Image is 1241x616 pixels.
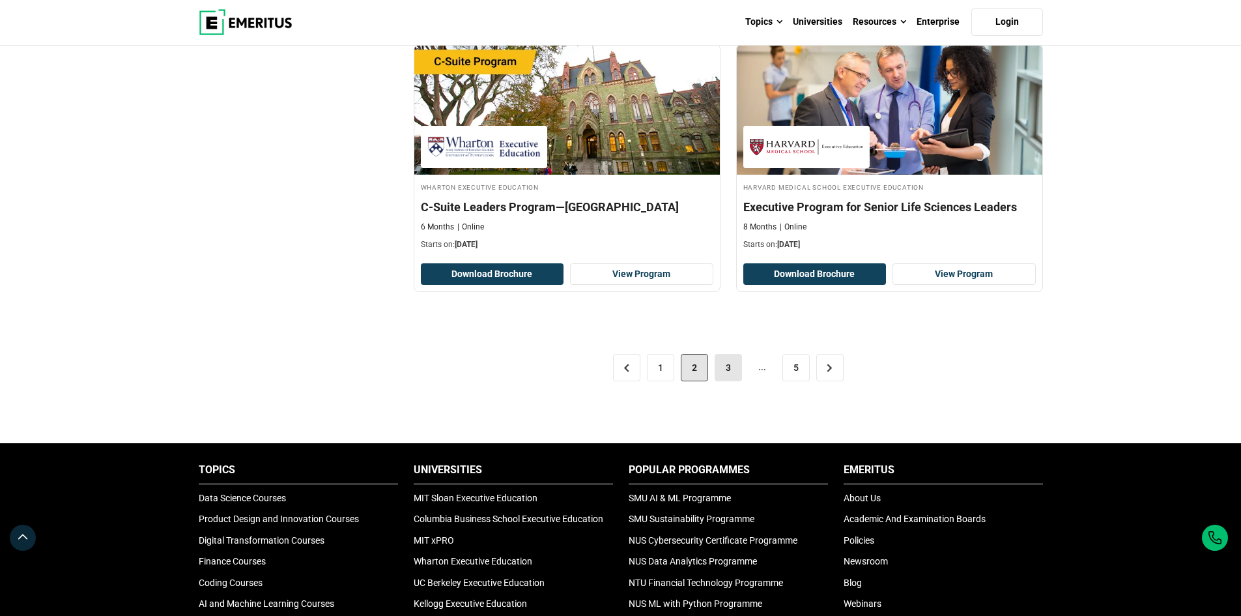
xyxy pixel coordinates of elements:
a: 3 [715,354,742,381]
a: NUS Data Analytics Programme [629,556,757,566]
img: Harvard Medical School Executive Education [750,132,863,162]
h4: Harvard Medical School Executive Education [743,181,1036,192]
a: Coding Courses [199,578,263,588]
a: Policies [844,535,874,546]
p: Starts on: [421,239,713,250]
a: About Us [844,493,881,503]
a: Blog [844,578,862,588]
a: Leadership Course by Wharton Executive Education - October 27, 2025 Wharton Executive Education W... [414,44,720,257]
a: Webinars [844,598,881,609]
img: Wharton Executive Education [427,132,541,162]
a: 5 [782,354,810,381]
a: MIT Sloan Executive Education [414,493,537,503]
a: Columbia Business School Executive Education [414,514,603,524]
a: Product Design and Innovation Courses [199,514,359,524]
a: Data Science Courses [199,493,286,503]
a: SMU AI & ML Programme [629,493,731,503]
a: NTU Financial Technology Programme [629,578,783,588]
h4: Executive Program for Senior Life Sciences Leaders [743,199,1036,215]
h4: Wharton Executive Education [421,181,713,192]
a: MIT xPRO [414,535,454,546]
a: Newsroom [844,556,888,566]
a: View Program [892,263,1036,286]
span: 2 [681,354,708,381]
a: UC Berkeley Executive Education [414,578,545,588]
a: SMU Sustainability Programme [629,514,754,524]
button: Download Brochure [743,263,887,286]
a: Academic And Examination Boards [844,514,986,524]
img: Executive Program for Senior Life Sciences Leaders | Online Healthcare Course [737,44,1042,175]
a: Kellogg Executive Education [414,598,527,609]
a: Healthcare Course by Harvard Medical School Executive Education - November 20, 2025 Harvard Medic... [737,44,1042,257]
h4: C-Suite Leaders Program—[GEOGRAPHIC_DATA] [421,199,713,215]
p: Online [780,222,806,233]
span: ... [749,354,776,381]
a: Finance Courses [199,556,266,566]
a: Wharton Executive Education [414,556,532,566]
span: [DATE] [777,240,800,249]
a: View Program [570,263,713,286]
a: 1 [647,354,674,381]
a: AI and Machine Learning Courses [199,598,334,609]
p: 6 Months [421,222,454,233]
a: NUS Cybersecurity Certificate Programme [629,535,797,546]
p: Starts on: [743,239,1036,250]
a: < [613,354,640,381]
a: NUS ML with Python Programme [629,598,762,609]
img: C-Suite Leaders Program—Middle East | Online Leadership Course [414,44,720,175]
a: > [816,354,844,381]
a: Login [971,8,1043,36]
span: [DATE] [455,240,478,249]
p: Online [457,222,484,233]
button: Download Brochure [421,263,564,286]
a: Digital Transformation Courses [199,535,324,546]
p: 8 Months [743,222,777,233]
